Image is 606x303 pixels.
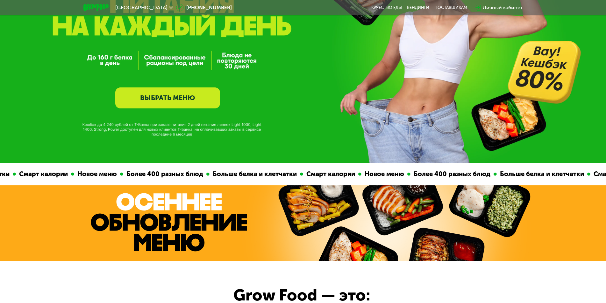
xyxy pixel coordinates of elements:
[115,87,220,108] a: ВЫБРАТЬ МЕНЮ
[371,5,402,10] a: Качество еды
[14,169,69,179] div: Смарт калории
[408,169,491,179] div: Более 400 разных блюд
[115,5,168,10] span: [GEOGRAPHIC_DATA]
[207,169,298,179] div: Больше белка и клетчатки
[483,4,523,11] div: Личный кабинет
[176,4,232,11] a: [PHONE_NUMBER]
[434,5,467,10] div: поставщикам
[301,169,356,179] div: Смарт калории
[121,169,204,179] div: Более 400 разных блюд
[72,169,118,179] div: Новое меню
[407,5,429,10] a: Вендинги
[359,169,405,179] div: Новое меню
[495,169,585,179] div: Больше белка и клетчатки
